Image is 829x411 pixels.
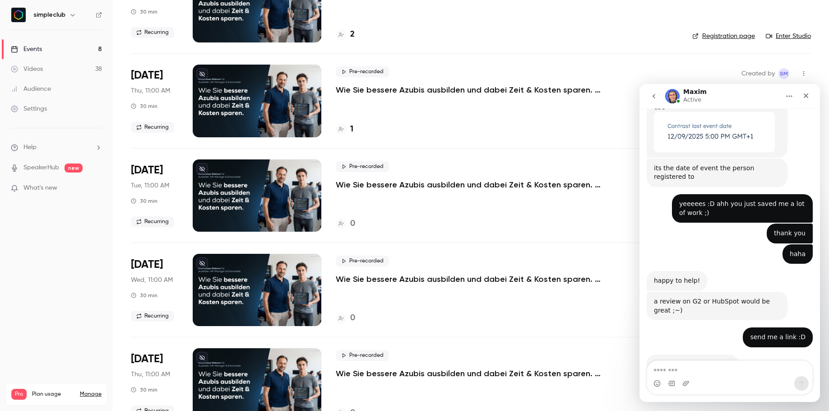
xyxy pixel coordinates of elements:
div: Aug 20 Wed, 11:00 AM (Europe/Berlin) [131,254,178,326]
div: Aug 19 Tue, 11:00 AM (Europe/Berlin) [131,159,178,232]
div: Videos [11,65,43,74]
span: [DATE] [131,352,163,366]
span: simpleclub Marketing [778,68,789,79]
span: [DATE] [131,257,163,272]
a: 1 [336,123,353,135]
h6: simpleclub [33,10,65,19]
span: Pre-recorded [336,161,389,172]
span: sM [780,68,788,79]
h4: 0 [350,312,355,324]
a: Enter Studio [766,32,811,41]
span: new [65,163,83,173]
span: Recurring [131,216,174,227]
h4: 1 [350,123,353,135]
span: Recurring [131,122,174,133]
span: Pre-recorded [336,350,389,361]
span: Help [23,143,37,152]
a: 0 [336,218,355,230]
span: Created by [741,68,775,79]
span: Thu, 11:00 AM [131,86,170,95]
img: simpleclub [11,8,26,22]
span: Recurring [131,311,174,322]
a: Wie Sie bessere Azubis ausbilden und dabei Zeit & Kosten sparen. (Donnerstag, 11:00 Uhr) [336,368,607,379]
div: 30 min [131,197,157,205]
a: SpeakerHub [23,163,59,173]
div: Events [11,45,42,54]
a: Registration page [692,32,755,41]
li: help-dropdown-opener [11,143,102,152]
a: Wie Sie bessere Azubis ausbilden und dabei Zeit & Kosten sparen. (Mittwoch, 11:00 Uhr) [336,274,607,285]
a: Wie Sie bessere Azubis ausbilden und dabei Zeit & Kosten sparen. (Donnerstag, 11:00 Uhr) [336,84,607,95]
span: Tue, 11:00 AM [131,181,169,190]
div: 30 min [131,103,157,110]
span: [DATE] [131,68,163,83]
span: Pre-recorded [336,256,389,266]
span: [DATE] [131,163,163,177]
span: Pre-recorded [336,66,389,77]
span: What's new [23,183,57,193]
div: Settings [11,104,47,113]
span: Plan usage [32,391,74,398]
div: Aug 14 Thu, 11:00 AM (Europe/Berlin) [131,65,178,137]
div: Audience [11,84,51,93]
div: 30 min [131,386,157,393]
h4: 2 [350,28,355,41]
iframe: Intercom live chat [639,84,820,402]
span: Recurring [131,27,174,38]
div: 30 min [131,292,157,299]
div: 30 min [131,8,157,15]
span: Thu, 11:00 AM [131,370,170,379]
a: Wie Sie bessere Azubis ausbilden und dabei Zeit & Kosten sparen. (Dienstag, 11:00 Uhr) [336,179,607,190]
iframe: Noticeable Trigger [91,184,102,192]
a: Manage [80,391,102,398]
a: 0 [336,312,355,324]
a: 2 [336,28,355,41]
h4: 0 [350,218,355,230]
span: Wed, 11:00 AM [131,276,173,285]
span: Pro [11,389,27,400]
